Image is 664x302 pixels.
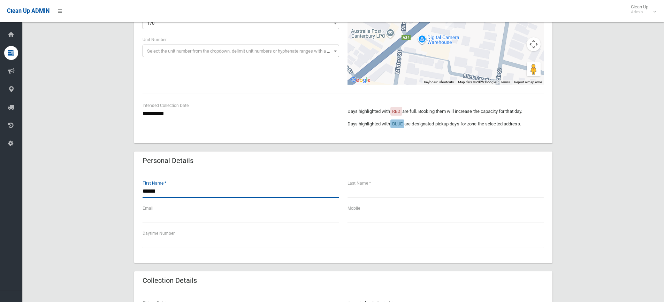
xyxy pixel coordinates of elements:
button: Keyboard shortcuts [424,80,454,85]
a: Report a map error [514,80,542,84]
button: Map camera controls [527,37,541,51]
span: Clean Up ADMIN [7,8,49,14]
header: Personal Details [134,154,202,168]
img: Google [349,76,372,85]
span: 170 [144,18,337,28]
small: Admin [631,9,648,15]
header: Collection Details [134,274,205,287]
span: Map data ©2025 Google [458,80,496,84]
div: 170 Canterbury Road, CANTERBURY NSW 2193 [445,18,454,30]
span: BLUE [392,121,403,126]
button: Drag Pegman onto the map to open Street View [527,62,541,76]
a: Terms (opens in new tab) [500,80,510,84]
p: Days highlighted with are full. Booking them will increase the capacity for that day. [348,107,544,116]
span: 170 [147,21,154,26]
span: Clean Up [627,4,655,15]
p: Days highlighted with are designated pickup days for zone the selected address. [348,120,544,128]
span: RED [392,109,400,114]
span: Select the unit number from the dropdown, delimit unit numbers or hyphenate ranges with a comma [147,48,342,54]
a: Open this area in Google Maps (opens a new window) [349,76,372,85]
span: 170 [143,17,339,29]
